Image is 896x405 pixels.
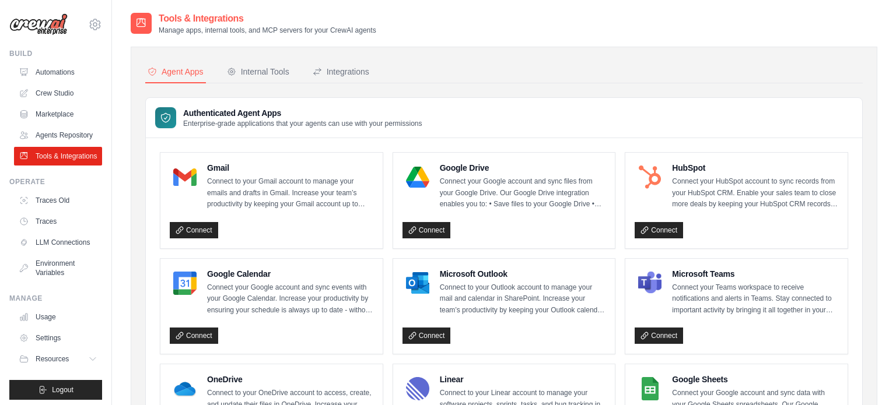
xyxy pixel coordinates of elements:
[170,327,218,344] a: Connect
[173,377,197,400] img: OneDrive Logo
[173,272,197,295] img: Google Calendar Logo
[9,294,102,303] div: Manage
[310,61,372,83] button: Integrations
[159,12,376,26] h2: Tools & Integrations
[672,162,838,174] h4: HubSpot
[14,191,102,210] a: Traces Old
[402,222,451,238] a: Connect
[14,308,102,326] a: Usage
[207,176,373,210] p: Connect to your Gmail account to manage your emails and drafts in Gmail. Increase your team’s pro...
[14,254,102,282] a: Environment Variables
[207,282,373,316] p: Connect your Google account and sync events with your Google Calendar. Increase your productivity...
[313,66,369,78] div: Integrations
[635,327,683,344] a: Connect
[672,282,838,316] p: Connect your Teams workspace to receive notifications and alerts in Teams. Stay connected to impo...
[14,350,102,368] button: Resources
[9,49,102,58] div: Build
[170,222,218,238] a: Connect
[207,162,373,174] h4: Gmail
[638,272,661,295] img: Microsoft Teams Logo
[406,165,429,189] img: Google Drive Logo
[14,105,102,124] a: Marketplace
[145,61,206,83] button: Agent Apps
[672,374,838,385] h4: Google Sheets
[440,374,606,385] h4: Linear
[207,268,373,280] h4: Google Calendar
[672,268,838,280] h4: Microsoft Teams
[638,377,661,400] img: Google Sheets Logo
[183,107,422,119] h3: Authenticated Agent Apps
[14,126,102,145] a: Agents Repository
[9,177,102,186] div: Operate
[440,268,606,280] h4: Microsoft Outlook
[440,282,606,316] p: Connect to your Outlook account to manage your mail and calendar in SharePoint. Increase your tea...
[9,380,102,400] button: Logout
[52,385,73,395] span: Logout
[173,165,197,189] img: Gmail Logo
[9,13,68,36] img: Logo
[14,84,102,103] a: Crew Studio
[14,233,102,252] a: LLM Connections
[227,66,289,78] div: Internal Tools
[402,327,451,344] a: Connect
[207,374,373,385] h4: OneDrive
[440,162,606,174] h4: Google Drive
[14,147,102,165] a: Tools & Integrations
[635,222,683,238] a: Connect
[638,165,661,189] img: HubSpot Logo
[672,176,838,210] p: Connect your HubSpot account to sync records from your HubSpot CRM. Enable your sales team to clo...
[36,354,69,364] span: Resources
[225,61,292,83] button: Internal Tools
[183,119,422,128] p: Enterprise-grade applications that your agents can use with your permissions
[14,63,102,82] a: Automations
[159,26,376,35] p: Manage apps, internal tools, and MCP servers for your CrewAI agents
[440,176,606,210] p: Connect your Google account and sync files from your Google Drive. Our Google Drive integration e...
[14,329,102,347] a: Settings
[406,272,429,295] img: Microsoft Outlook Logo
[148,66,204,78] div: Agent Apps
[14,212,102,231] a: Traces
[406,377,429,400] img: Linear Logo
